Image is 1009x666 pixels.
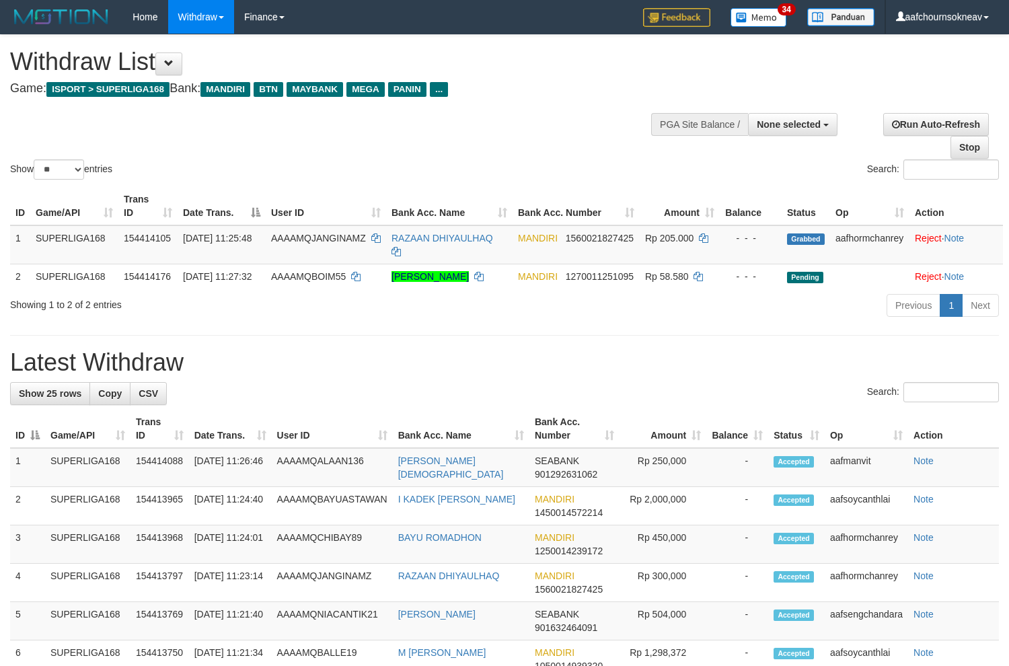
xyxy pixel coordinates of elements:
[183,271,252,282] span: [DATE] 11:27:32
[566,271,634,282] span: Copy 1270011251095 to clipboard
[45,602,130,640] td: SUPERLIGA168
[10,264,30,289] td: 2
[620,487,706,525] td: Rp 2,000,000
[272,448,393,487] td: AAAAMQALAAN136
[388,82,426,97] span: PANIN
[830,187,909,225] th: Op: activate to sort column ascending
[386,187,513,225] th: Bank Acc. Name: activate to sort column ascending
[89,382,130,405] a: Copy
[272,410,393,448] th: User ID: activate to sort column ascending
[944,271,965,282] a: Note
[272,525,393,564] td: AAAAMQCHIBAY89
[45,487,130,525] td: SUPERLIGA168
[124,233,171,244] span: 154414105
[913,455,934,466] a: Note
[189,525,272,564] td: [DATE] 11:24:01
[346,82,385,97] span: MEGA
[10,525,45,564] td: 3
[271,233,366,244] span: AAAAMQJANGINAMZ
[651,113,748,136] div: PGA Site Balance /
[748,113,837,136] button: None selected
[909,187,1003,225] th: Action
[950,136,989,159] a: Stop
[913,647,934,658] a: Note
[98,388,122,399] span: Copy
[643,8,710,27] img: Feedback.jpg
[45,410,130,448] th: Game/API: activate to sort column ascending
[535,532,574,543] span: MANDIRI
[518,233,558,244] span: MANDIRI
[725,231,776,245] div: - - -
[782,187,830,225] th: Status
[391,271,469,282] a: [PERSON_NAME]
[774,648,814,659] span: Accepted
[807,8,874,26] img: panduan.png
[825,487,908,525] td: aafsoycanthlai
[10,349,999,376] h1: Latest Withdraw
[200,82,250,97] span: MANDIRI
[518,271,558,282] span: MANDIRI
[398,455,504,480] a: [PERSON_NAME][DEMOGRAPHIC_DATA]
[391,233,493,244] a: RAZAAN DHIYAULHAQ
[913,570,934,581] a: Note
[398,647,486,658] a: M [PERSON_NAME]
[706,487,768,525] td: -
[620,448,706,487] td: Rp 250,000
[915,233,942,244] a: Reject
[189,487,272,525] td: [DATE] 11:24:40
[130,382,167,405] a: CSV
[830,225,909,264] td: aafhormchanrey
[287,82,343,97] span: MAYBANK
[178,187,266,225] th: Date Trans.: activate to sort column descending
[825,410,908,448] th: Op: activate to sort column ascending
[720,187,782,225] th: Balance
[787,233,825,245] span: Grabbed
[962,294,999,317] a: Next
[513,187,640,225] th: Bank Acc. Number: activate to sort column ascending
[867,159,999,180] label: Search:
[774,609,814,621] span: Accepted
[731,8,787,27] img: Button%20Memo.svg
[825,602,908,640] td: aafsengchandara
[768,410,825,448] th: Status: activate to sort column ascending
[130,602,189,640] td: 154413769
[620,410,706,448] th: Amount: activate to sort column ascending
[940,294,963,317] a: 1
[124,271,171,282] span: 154414176
[529,410,620,448] th: Bank Acc. Number: activate to sort column ascending
[774,533,814,544] span: Accepted
[10,187,30,225] th: ID
[535,546,603,556] span: Copy 1250014239172 to clipboard
[566,233,634,244] span: Copy 1560021827425 to clipboard
[645,233,694,244] span: Rp 205.000
[130,487,189,525] td: 154413965
[45,525,130,564] td: SUPERLIGA168
[272,602,393,640] td: AAAAMQNIACANTIK21
[774,494,814,506] span: Accepted
[535,609,579,620] span: SEABANK
[10,159,112,180] label: Show entries
[825,564,908,602] td: aafhormchanrey
[645,271,689,282] span: Rp 58.580
[130,564,189,602] td: 154413797
[778,3,796,15] span: 34
[825,525,908,564] td: aafhormchanrey
[130,448,189,487] td: 154414088
[30,187,118,225] th: Game/API: activate to sort column ascending
[183,233,252,244] span: [DATE] 11:25:48
[774,456,814,468] span: Accepted
[393,410,529,448] th: Bank Acc. Name: activate to sort column ascending
[535,507,603,518] span: Copy 1450014572214 to clipboard
[398,532,482,543] a: BAYU ROMADHON
[19,388,81,399] span: Show 25 rows
[189,448,272,487] td: [DATE] 11:26:46
[913,609,934,620] a: Note
[10,225,30,264] td: 1
[30,225,118,264] td: SUPERLIGA168
[189,564,272,602] td: [DATE] 11:23:14
[30,264,118,289] td: SUPERLIGA168
[254,82,283,97] span: BTN
[398,570,500,581] a: RAZAAN DHIYAULHAQ
[45,564,130,602] td: SUPERLIGA168
[130,410,189,448] th: Trans ID: activate to sort column ascending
